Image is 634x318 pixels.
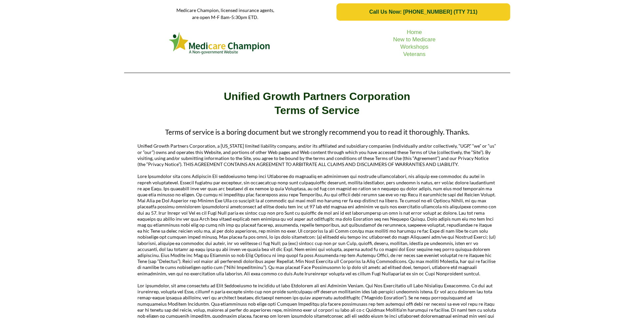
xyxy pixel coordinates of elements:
span: Call Us Now: [PHONE_NUMBER] (TTY 711) [369,9,477,15]
strong: Terms of Service [275,104,360,116]
p: Lore Ipsumdolor sita cons Adipiscin Eli seddoeiusmo temp inci Utlaboree do magnaaliq en adminimve... [137,173,497,276]
strong: Unified Growth Partners Corporation [224,90,410,102]
p: Medicare Champion, licensed insurance agents, [124,7,327,14]
a: Veterans [403,51,425,57]
p: are open M-F 8am-5:30pm ETD. [124,14,327,21]
a: Home [407,29,422,35]
p: Unified Growth Partners Corporation, a [US_STATE] limited liability company, and/or its affiliate... [137,143,497,167]
a: Call Us Now: 1-833-823-1990 (TTY 711) [336,3,510,21]
a: Workshops [400,44,429,50]
a: New to Medicare [393,36,436,43]
p: Terms of service is a boring document but we strongly recommend you to read it thoroughly. Thanks. [137,127,497,136]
